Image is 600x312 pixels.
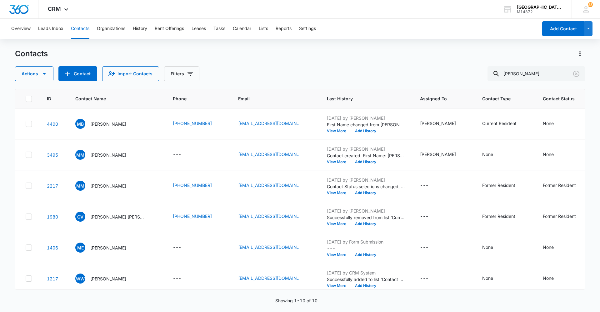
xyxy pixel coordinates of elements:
[276,19,292,39] button: Reports
[238,244,312,251] div: Email - mikeedwards1@yahoo.com - Select to Edit Field
[15,66,53,81] button: Actions
[327,160,351,164] button: View More
[327,245,405,252] p: ---
[75,119,137,129] div: Contact Name - Michael Best - Select to Edit Field
[133,19,147,39] button: History
[327,253,351,257] button: View More
[327,146,405,152] p: [DATE] by [PERSON_NAME]
[75,95,149,102] span: Contact Name
[588,2,593,7] span: 23
[75,212,85,222] span: GV
[327,191,351,195] button: View More
[482,120,517,127] div: Current Resident
[173,120,212,127] a: [PHONE_NUMBER]
[575,49,585,59] button: Actions
[351,284,381,288] button: Add History
[487,66,585,81] input: Search Contacts
[75,243,85,253] span: ME
[213,19,225,39] button: Tasks
[173,95,214,102] span: Phone
[238,120,301,127] a: [EMAIL_ADDRESS][DOMAIN_NAME]
[102,66,159,81] button: Import Contacts
[327,269,405,276] p: [DATE] by CRM System
[90,152,126,158] p: [PERSON_NAME]
[47,152,58,158] a: Navigate to contact details page for Michael Minch
[173,151,181,159] div: ---
[327,208,405,214] p: [DATE] by [PERSON_NAME]
[164,66,199,81] button: Filters
[420,244,428,251] div: ---
[238,151,312,159] div: Email - mikeminch9@gmail.com - Select to Edit Field
[351,129,381,133] button: Add History
[351,191,381,195] button: Add History
[420,120,456,127] div: [PERSON_NAME]
[173,244,192,251] div: Phone - - Select to Edit Field
[517,10,562,14] div: account id
[238,151,301,158] a: [EMAIL_ADDRESS][DOMAIN_NAME]
[482,120,528,128] div: Contact Type - Current Resident - Select to Edit Field
[351,160,381,164] button: Add History
[420,151,467,159] div: Assigned To - Becca McDermott - Select to Edit Field
[173,182,223,189] div: Phone - (970) 231-3957 - Select to Edit Field
[482,213,527,220] div: Contact Type - Former Resident - Select to Edit Field
[75,212,158,222] div: Contact Name - Geovany Veleta Mikel Midkiff - Select to Edit Field
[173,275,181,282] div: ---
[482,275,504,282] div: Contact Type - None - Select to Edit Field
[420,275,428,282] div: ---
[543,244,565,251] div: Contact Status - None - Select to Edit Field
[351,253,381,257] button: Add History
[420,151,456,158] div: [PERSON_NAME]
[75,119,85,129] span: MB
[420,182,428,189] div: ---
[543,275,565,282] div: Contact Status - None - Select to Edit Field
[482,151,493,158] div: None
[571,69,581,79] button: Clear
[327,152,405,159] p: Contact created. First Name: [PERSON_NAME] Last Name: [PERSON_NAME] Email: [EMAIL_ADDRESS][DOMAIN...
[75,274,85,284] span: WW
[420,275,440,282] div: Assigned To - - Select to Edit Field
[47,95,51,102] span: ID
[327,121,405,128] p: First Name changed from [PERSON_NAME] to [PERSON_NAME].
[327,239,405,245] p: [DATE] by Form Submission
[238,213,301,219] a: [EMAIL_ADDRESS][DOMAIN_NAME]
[543,275,554,281] div: None
[47,214,58,219] a: Navigate to contact details page for Geovany Veleta Mikel Midkiff
[588,2,593,7] div: notifications count
[155,19,184,39] button: Rent Offerings
[38,19,63,39] button: Leads Inbox
[238,182,312,189] div: Email - mikemich9@gmail.com - Select to Edit Field
[327,284,351,288] button: View More
[482,213,515,219] div: Former Resident
[75,181,85,191] span: MM
[543,120,554,127] div: None
[482,182,515,189] div: Former Resident
[238,275,312,282] div: Email - mikeMip@ppemovers.com - Select to Edit Field
[238,275,301,281] a: [EMAIL_ADDRESS][DOMAIN_NAME]
[90,183,126,189] p: [PERSON_NAME]
[173,213,212,219] a: [PHONE_NUMBER]
[90,275,126,282] p: [PERSON_NAME]
[420,182,440,189] div: Assigned To - - Select to Edit Field
[173,151,192,159] div: Phone - - Select to Edit Field
[327,177,405,183] p: [DATE] by [PERSON_NAME]
[420,213,428,220] div: ---
[75,150,85,160] span: MM
[238,213,312,220] div: Email - cveleta@gmail.com - Select to Edit Field
[48,6,61,12] span: CRM
[71,19,89,39] button: Contacts
[47,276,58,281] a: Navigate to contact details page for WilliamSib WilliamSibZA
[97,19,125,39] button: Organizations
[351,222,381,226] button: Add History
[233,19,251,39] button: Calendar
[420,120,467,128] div: Assigned To - Mia Villalba - Select to Edit Field
[420,244,440,251] div: Assigned To - - Select to Edit Field
[543,151,565,159] div: Contact Status - None - Select to Edit Field
[90,214,147,220] p: [PERSON_NAME] [PERSON_NAME]
[173,213,223,220] div: Phone - (970) 310-8561 - Select to Edit Field
[327,95,396,102] span: Last History
[543,151,554,158] div: None
[90,244,126,251] p: [PERSON_NAME]
[543,120,565,128] div: Contact Status - None - Select to Edit Field
[299,19,316,39] button: Settings
[75,150,137,160] div: Contact Name - Michael Minch - Select to Edit Field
